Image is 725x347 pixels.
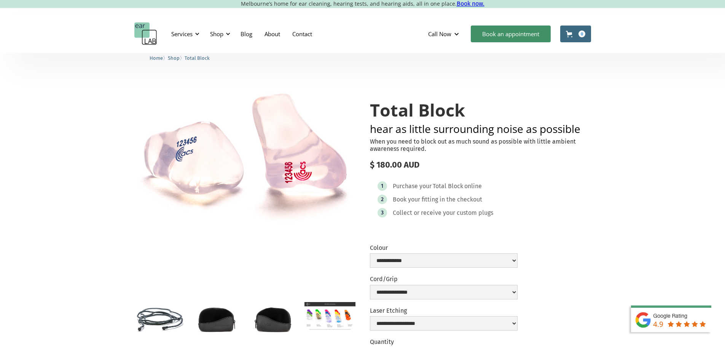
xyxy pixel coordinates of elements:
[258,23,286,45] a: About
[370,338,394,345] label: Quantity
[185,54,210,61] a: Total Block
[304,302,355,331] a: open lightbox
[206,22,233,45] div: Shop
[134,85,355,232] img: Total Block
[248,302,298,336] a: open lightbox
[150,55,163,61] span: Home
[134,85,355,232] a: open lightbox
[428,30,451,38] div: Call Now
[381,210,384,216] div: 3
[370,275,518,283] label: Cord/Grip
[185,55,210,61] span: Total Block
[471,26,551,42] a: Book an appointment
[464,182,482,190] div: online
[150,54,163,61] a: Home
[168,54,185,62] li: 〉
[370,123,591,134] h2: hear as little surrounding noise as possible
[370,101,591,120] h1: Total Block
[381,197,384,202] div: 2
[286,23,318,45] a: Contact
[433,182,463,190] div: Total Block
[393,182,432,190] div: Purchase your
[191,302,242,336] a: open lightbox
[578,30,585,37] div: 0
[393,209,493,217] div: Collect or receive your custom plugs
[234,23,258,45] a: Blog
[134,22,157,45] a: home
[168,55,180,61] span: Shop
[171,30,193,38] div: Services
[134,302,185,336] a: open lightbox
[370,307,518,314] label: Laser Etching
[168,54,180,61] a: Shop
[381,183,383,189] div: 1
[370,138,591,152] p: When you need to block out as much sound as possible with little ambient awareness required.
[370,244,518,251] label: Colour
[370,160,591,170] div: $ 180.00 AUD
[167,22,202,45] div: Services
[150,54,168,62] li: 〉
[210,30,223,38] div: Shop
[422,22,467,45] div: Call Now
[560,26,591,42] a: Open cart
[393,196,482,203] div: Book your fitting in the checkout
